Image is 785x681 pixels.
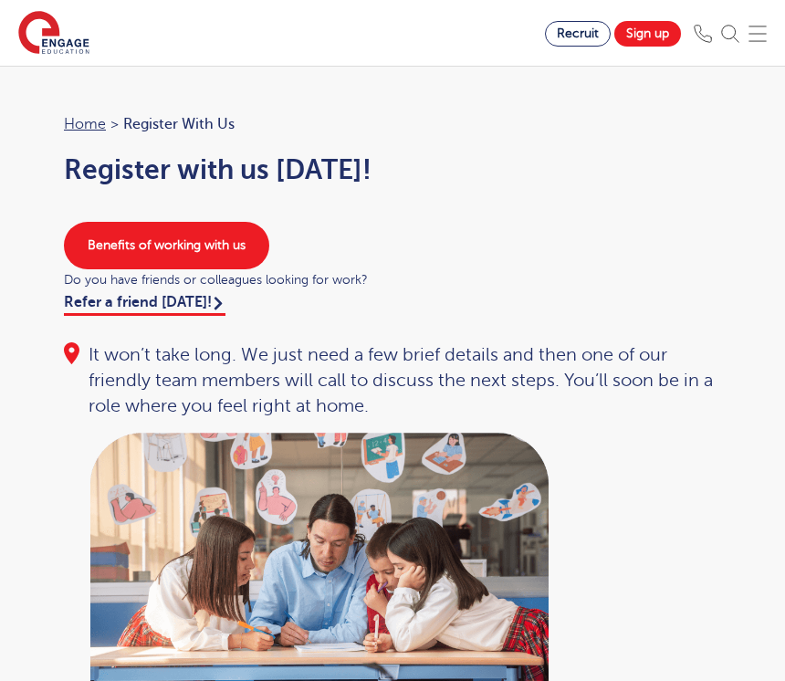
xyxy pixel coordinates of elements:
a: Refer a friend [DATE]! [64,294,225,316]
img: Phone [694,25,712,43]
div: It won’t take long. We just need a few brief details and then one of our friendly team members wi... [64,342,721,419]
img: Mobile Menu [748,25,767,43]
img: Search [721,25,739,43]
span: Register with us [123,112,235,136]
span: Recruit [557,26,599,40]
span: Do you have friends or colleagues looking for work? [64,269,721,290]
a: Sign up [614,21,681,47]
img: Engage Education [18,11,89,57]
a: Recruit [545,21,611,47]
a: Benefits of working with us [64,222,269,269]
a: Home [64,116,106,132]
span: > [110,116,119,132]
h1: Register with us [DATE]! [64,154,721,185]
nav: breadcrumb [64,112,721,136]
